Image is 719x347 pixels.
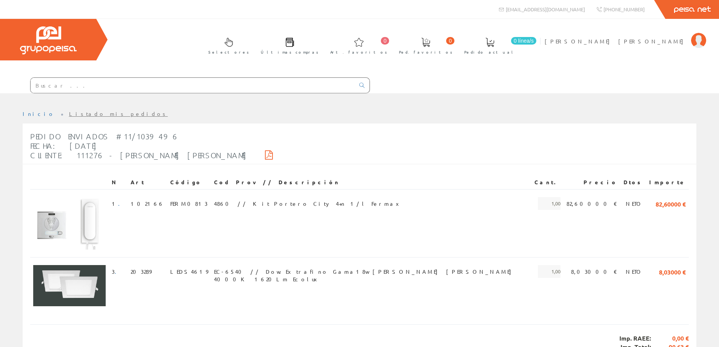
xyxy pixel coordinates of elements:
[381,37,389,45] span: 0
[626,265,643,278] span: NETO
[446,37,454,45] span: 0
[399,48,453,56] span: Ped. favoritos
[31,78,355,93] input: Buscar ...
[620,176,646,189] th: Dtos
[214,197,404,210] span: 4860 // Kit Portero City 4+n 1/l Fermax
[253,31,322,59] a: Últimas compras
[571,265,617,278] span: 8,03000 €
[659,265,686,278] span: 8,03000 €
[201,31,253,59] a: Selectores
[626,197,643,210] span: NETO
[131,265,151,278] span: 203289
[69,110,168,117] a: Listado mis pedidos
[261,48,319,56] span: Últimas compras
[545,31,706,39] a: [PERSON_NAME] [PERSON_NAME]
[651,334,689,343] span: 0,00 €
[131,197,164,210] span: 102166
[563,176,620,189] th: Precio
[23,110,55,117] a: Inicio
[656,197,686,210] span: 82,60000 €
[531,176,563,189] th: Cant.
[112,197,125,210] span: 1
[170,265,208,278] span: LEDS4619
[128,176,167,189] th: Art
[538,265,560,278] span: 1,00
[170,197,208,210] span: FERM0813
[20,26,77,54] img: Grupo Peisa
[511,37,536,45] span: 0 línea/s
[109,176,128,189] th: N
[545,37,687,45] span: [PERSON_NAME] [PERSON_NAME]
[112,265,121,278] span: 3
[538,197,560,210] span: 1,00
[115,268,121,275] a: .
[30,132,247,160] span: Pedido Enviados #11/1039496 Fecha: [DATE] Cliente: 111276 - [PERSON_NAME] [PERSON_NAME]
[33,265,106,306] img: Foto artículo (192x109.10580204778)
[567,197,617,210] span: 82,60000 €
[214,265,528,278] span: EC-6540 // Dow.Extrafino Gama18w [PERSON_NAME] [PERSON_NAME] 4000K 1620Lm Ecolux
[646,176,689,189] th: Importe
[265,152,273,157] i: Descargar PDF
[208,48,249,56] span: Selectores
[118,200,125,207] a: .
[464,48,516,56] span: Pedido actual
[604,6,645,12] span: [PHONE_NUMBER]
[506,6,585,12] span: [EMAIL_ADDRESS][DOMAIN_NAME]
[211,176,531,189] th: Cod Prov // Descripción
[33,197,106,250] img: Foto artículo (192x138.624)
[167,176,211,189] th: Código
[330,48,387,56] span: Art. favoritos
